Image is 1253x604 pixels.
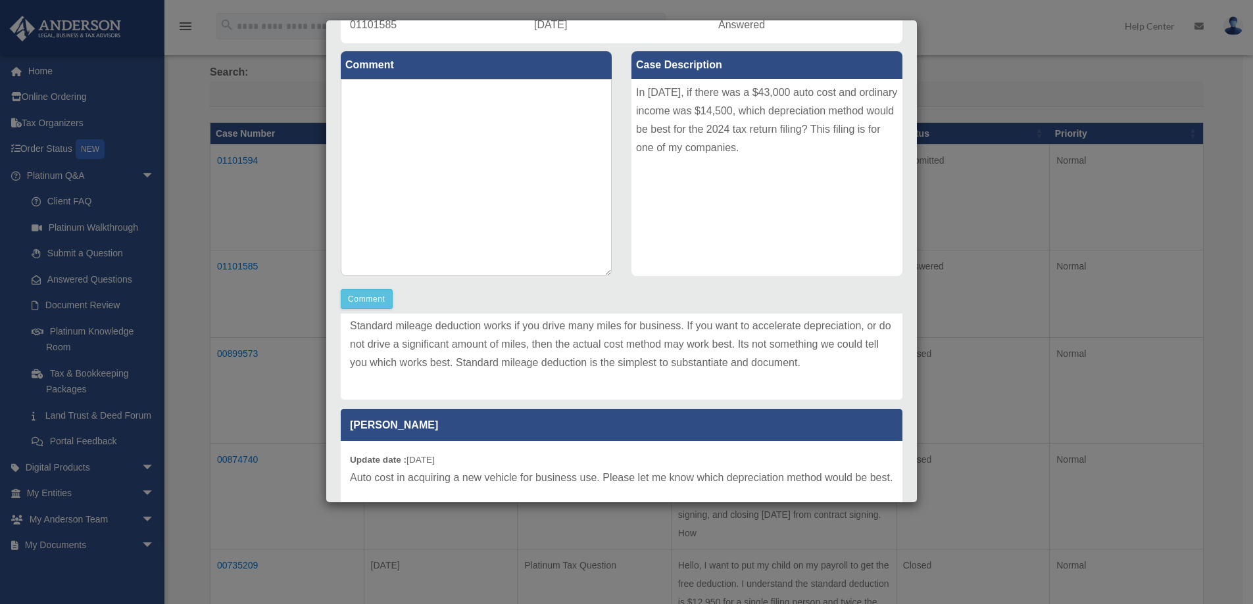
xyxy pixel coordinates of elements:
[350,455,406,465] b: Update date :
[350,19,397,30] span: 01101585
[350,317,893,372] p: Standard mileage deduction works if you drive many miles for business. If you want to accelerate ...
[350,469,893,487] p: Auto cost in acquiring a new vehicle for business use. Please let me know which depreciation meth...
[631,79,902,276] div: In [DATE], if there was a $43,000 auto cost and ordinary income was $14,500, which depreciation m...
[341,289,393,309] button: Comment
[534,19,567,30] span: [DATE]
[718,19,765,30] span: Answered
[341,409,902,441] p: [PERSON_NAME]
[350,455,435,465] small: [DATE]
[631,51,902,79] label: Case Description
[341,51,612,79] label: Comment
